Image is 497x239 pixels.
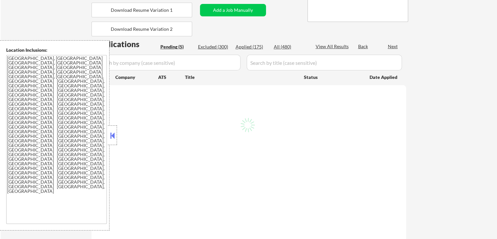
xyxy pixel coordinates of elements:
div: Status [304,71,360,83]
button: Download Resume Variation 1 [91,3,192,17]
div: Location Inclusions: [6,47,107,53]
div: Applications [93,40,158,48]
div: All (480) [274,44,306,50]
div: View All Results [316,43,351,50]
button: Add a Job Manually [200,4,266,16]
div: Applied (175) [236,44,268,50]
div: Company [115,74,158,81]
input: Search by title (case sensitive) [247,55,402,70]
button: Download Resume Variation 2 [91,22,192,36]
div: Date Applied [370,74,398,81]
div: Excluded (300) [198,44,231,50]
div: ATS [158,74,185,81]
input: Search by company (case sensitive) [93,55,240,70]
div: Back [358,43,369,50]
div: Next [388,43,398,50]
div: Pending (5) [160,44,193,50]
div: Title [185,74,298,81]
